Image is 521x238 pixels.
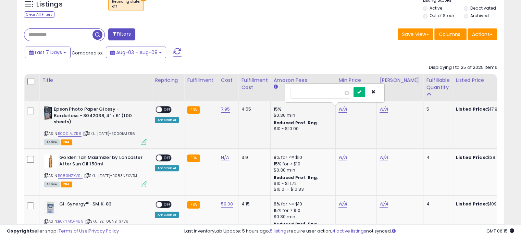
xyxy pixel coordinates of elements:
div: Amazon Fees [273,77,333,84]
button: Filters [108,28,135,40]
div: 4.55 [241,106,265,112]
span: Columns [439,31,460,38]
button: Columns [434,28,467,40]
a: 7.95 [221,106,230,113]
div: Clear All Filters [24,11,54,18]
span: All listings currently available for purchase on Amazon [44,181,60,187]
span: | SKU: [DATE]-B000IAJZR6 [83,131,135,136]
a: N/A [338,201,347,208]
img: 41Y06v3KVqL._SL40_.jpg [44,106,52,120]
a: 5 listings [270,228,289,234]
b: Listed Price: [456,106,487,112]
a: Privacy Policy [89,228,119,234]
span: OFF [162,155,173,161]
span: FBA [61,139,72,145]
img: 316i3ViFUKL._SL40_.jpg [44,154,58,168]
span: 2025-08-17 06:15 GMT [486,228,514,234]
div: off [112,4,140,9]
span: | SKU: [DATE]-B083NZXV9J [84,173,137,178]
div: seller snap | | [7,228,119,235]
small: FBA [187,201,200,209]
div: 8% for <= $10 [273,201,330,207]
b: Listed Price: [456,154,487,161]
b: Listed Price: [456,201,487,207]
b: Golden Tan Maximizer by Lancaster After Sun Oil 150ml [59,154,142,169]
span: OFF [162,107,173,113]
div: $0.30 min [273,214,330,220]
a: N/A [338,154,347,161]
small: FBA [187,106,200,114]
small: FBA [187,154,200,162]
div: $10 - $11.72 [273,181,330,187]
span: Compared to: [72,50,103,56]
div: 5 [426,106,447,112]
a: N/A [380,201,388,208]
div: ASIN: [44,106,147,144]
div: 15% [273,106,330,112]
small: Amazon Fees. [273,84,277,90]
span: FBA [61,181,72,187]
span: OFF [162,202,173,208]
div: Last InventoryLab Update: 5 hours ago, require user action, not synced. [184,228,514,235]
div: 4 [426,201,447,207]
a: 4 active listings [332,228,366,234]
a: N/A [380,106,388,113]
button: Last 7 Days [25,47,71,58]
div: Displaying 1 to 25 of 2025 items [429,64,497,71]
a: Terms of Use [59,228,88,234]
div: $0.30 min [273,112,330,118]
div: Fulfillment Cost [241,77,268,91]
b: Reduced Prof. Rng. [273,120,318,126]
button: Actions [468,28,497,40]
div: Amazon AI [155,117,179,123]
div: Min Price [338,77,374,84]
div: $0.30 min [273,167,330,173]
div: 15% for > $10 [273,161,330,167]
div: [PERSON_NAME] [380,77,420,84]
button: Save View [398,28,433,40]
div: ASIN: [44,154,147,186]
a: N/A [338,106,347,113]
a: 59.00 [221,201,233,208]
button: Aug-03 - Aug-09 [106,47,166,58]
div: $10 - $10.90 [273,126,330,132]
label: Out of Stock [430,13,455,18]
span: All listings currently available for purchase on Amazon [44,139,60,145]
div: Fulfillable Quantity [426,77,450,91]
label: Active [430,5,442,11]
a: N/A [221,154,229,161]
div: $17.93 [456,106,513,112]
div: Title [42,77,149,84]
b: GI-Synergy™-SM K-83 [59,201,142,209]
div: 4.15 [241,201,265,207]
div: $10.01 - $10.83 [273,187,330,192]
img: 41dHk73SNZL._SL40_.jpg [44,201,58,215]
div: 4 [426,154,447,161]
div: $39.95 [456,154,513,161]
div: Repricing [155,77,181,84]
div: 3.9 [241,154,265,161]
strong: Copyright [7,228,32,234]
a: B083NZXV9J [58,173,83,179]
div: Amazon AI [155,165,179,171]
a: N/A [380,154,388,161]
div: Fulfillment [187,77,215,84]
div: ASIN: [44,201,147,232]
div: 8% for <= $10 [273,154,330,161]
div: $109.00 [456,201,513,207]
b: Epson Photo Paper Glossy - Borderless - S042038, 4" x 6" (100 sheets) [54,106,137,127]
b: Reduced Prof. Rng. [273,175,318,180]
div: Cost [221,77,236,84]
div: 15% for > $10 [273,208,330,214]
label: Archived [470,13,488,18]
label: Deactivated [470,5,496,11]
span: Aug-03 - Aug-09 [116,49,158,56]
div: Listed Price [456,77,515,84]
div: Amazon AI [155,212,179,218]
span: Last 7 Days [35,49,62,56]
a: B000IAJZR6 [58,131,82,137]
